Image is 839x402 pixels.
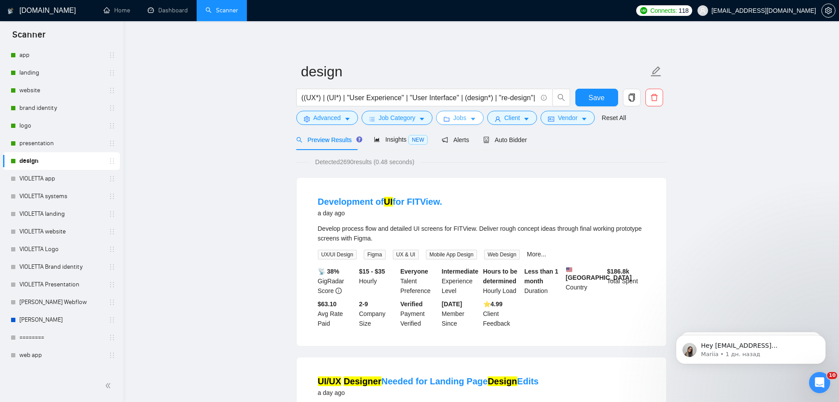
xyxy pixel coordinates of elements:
span: NEW [408,135,428,145]
a: ======== [19,329,103,346]
b: $63.10 [318,301,337,308]
span: setting [304,116,310,122]
span: UX/UI Design [318,250,357,259]
span: robot [483,137,489,143]
a: VIOLETTA Presentation [19,276,103,293]
span: info-circle [541,95,547,101]
b: $ 186.8k [607,268,630,275]
button: barsJob Categorycaret-down [362,111,433,125]
span: holder [108,263,116,271]
button: settingAdvancedcaret-down [296,111,358,125]
span: holder [108,122,116,129]
b: [GEOGRAPHIC_DATA] [566,267,632,281]
a: landing [19,64,103,82]
b: Everyone [400,268,428,275]
button: search [552,89,570,106]
span: holder [108,281,116,288]
span: holder [108,105,116,112]
mark: Designer [343,376,381,386]
span: holder [108,299,116,306]
a: setting [821,7,835,14]
a: logo [19,117,103,135]
span: holder [108,193,116,200]
a: figma [19,364,103,382]
span: holder [108,334,116,341]
span: edit [650,66,662,77]
div: Country [564,267,605,296]
div: Client Feedback [481,299,523,328]
span: Detected 2690 results (0.48 seconds) [309,157,421,167]
a: [PERSON_NAME] [19,311,103,329]
button: setting [821,4,835,18]
a: presentation [19,135,103,152]
button: delete [645,89,663,106]
a: VIOLETTA Logo [19,240,103,258]
img: 🇺🇸 [566,267,572,273]
b: [DATE] [442,301,462,308]
b: ⭐️ 4.99 [483,301,503,308]
span: Figma [364,250,385,259]
span: Advanced [313,113,341,123]
a: VIOLETTA website [19,223,103,240]
a: homeHome [104,7,130,14]
a: UI/UX DesignerNeeded for Landing PageDesignEdits [318,376,539,386]
span: Vendor [558,113,577,123]
span: notification [442,137,448,143]
span: Job Category [379,113,415,123]
a: VIOLETTA systems [19,188,103,205]
div: Total Spent [605,267,647,296]
a: Development ofUIfor FITView. [318,197,442,207]
span: user [700,8,706,14]
button: userClientcaret-down [487,111,537,125]
a: Reset All [602,113,626,123]
button: copy [623,89,641,106]
a: More... [527,251,546,258]
a: brand identity [19,99,103,117]
button: folderJobscaret-down [436,111,484,125]
span: 10 [827,372,837,379]
span: Alerts [442,136,469,143]
span: setting [822,7,835,14]
span: holder [108,52,116,59]
div: Experience Level [440,267,481,296]
span: double-left [105,381,114,390]
span: holder [108,210,116,218]
span: caret-down [581,116,587,122]
a: VIOLETTA landing [19,205,103,223]
span: holder [108,316,116,323]
span: caret-down [419,116,425,122]
b: 2-9 [359,301,368,308]
b: Verified [400,301,423,308]
span: area-chart [374,136,380,143]
span: holder [108,228,116,235]
span: Mobile App Design [426,250,477,259]
span: copy [623,94,640,101]
span: caret-down [344,116,351,122]
a: app [19,46,103,64]
span: Connects: [650,6,677,15]
span: Insights [374,136,428,143]
iframe: Intercom live chat [809,372,830,393]
b: Hours to be determined [483,268,518,285]
a: dashboardDashboard [148,7,188,14]
div: a day ago [318,387,539,398]
div: Develop process flow and detailed UI screens for FITView. Deliver rough concept ideas through fin... [318,224,645,243]
b: 📡 38% [318,268,339,275]
img: upwork-logo.png [640,7,647,14]
span: user [495,116,501,122]
div: Company Size [357,299,399,328]
a: website [19,82,103,99]
span: Jobs [453,113,466,123]
a: design [19,152,103,170]
span: UX & UI [393,250,419,259]
input: Search Freelance Jobs... [302,92,537,103]
div: Member Since [440,299,481,328]
span: Scanner [5,28,52,47]
mark: UI [384,197,393,207]
span: holder [108,87,116,94]
mark: Design [488,376,517,386]
a: web app [19,346,103,364]
a: VIOLETTA app [19,170,103,188]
